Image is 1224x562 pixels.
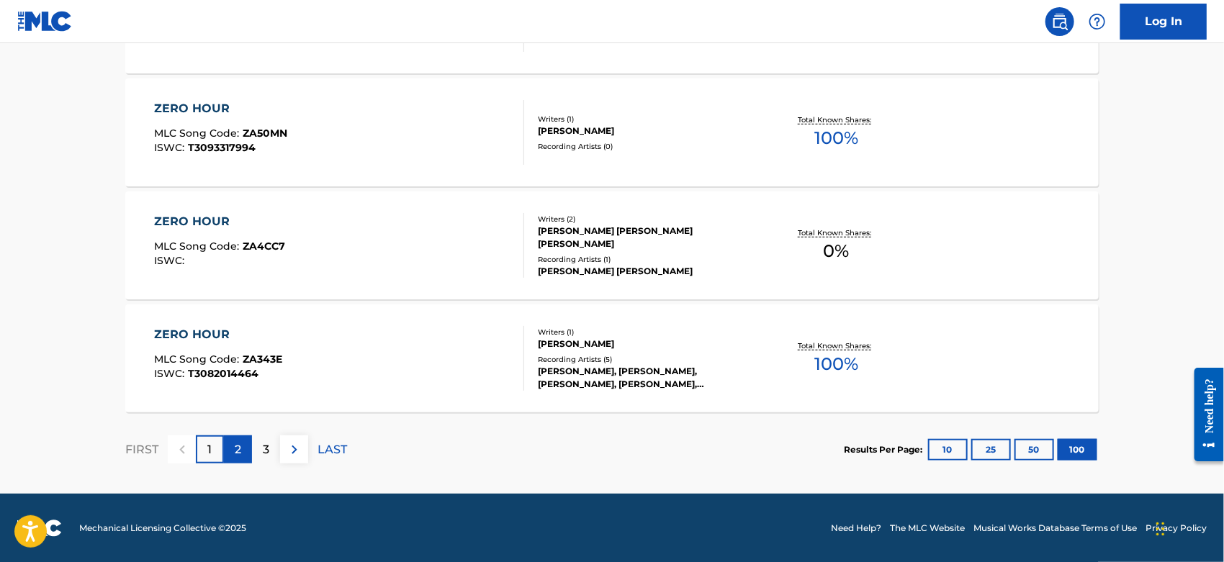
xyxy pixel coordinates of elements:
[844,443,926,456] p: Results Per Page:
[286,441,303,458] img: right
[814,351,858,377] span: 100 %
[243,240,286,253] span: ZA4CC7
[831,522,881,535] a: Need Help?
[538,327,755,337] div: Writers ( 1 )
[538,254,755,265] div: Recording Artists ( 1 )
[1045,7,1074,36] a: Public Search
[243,353,283,366] span: ZA343E
[155,367,189,380] span: ISWC :
[973,522,1137,535] a: Musical Works Database Terms of Use
[1083,7,1112,36] div: Help
[538,124,755,137] div: [PERSON_NAME]
[155,353,243,366] span: MLC Song Code :
[155,127,243,140] span: MLC Song Code :
[125,304,1099,412] a: ZERO HOURMLC Song Code:ZA343EISWC:T3082014464Writers (1)[PERSON_NAME]Recording Artists (5)[PERSON...
[155,213,286,230] div: ZERO HOUR
[890,522,965,535] a: The MLC Website
[1014,439,1054,461] button: 50
[243,127,288,140] span: ZA50MN
[538,337,755,350] div: [PERSON_NAME]
[1058,439,1097,461] button: 100
[971,439,1011,461] button: 25
[538,141,755,152] div: Recording Artists ( 0 )
[155,100,288,117] div: ZERO HOUR
[798,340,875,351] p: Total Known Shares:
[263,441,269,458] p: 3
[155,254,189,267] span: ISWC :
[318,441,347,458] p: LAST
[538,265,755,278] div: [PERSON_NAME] [PERSON_NAME]
[1152,493,1224,562] iframe: Chat Widget
[798,114,875,125] p: Total Known Shares:
[1184,356,1224,472] iframe: Resource Center
[155,240,243,253] span: MLC Song Code :
[824,238,850,264] span: 0 %
[814,125,858,151] span: 100 %
[189,141,256,154] span: T3093317994
[125,78,1099,186] a: ZERO HOURMLC Song Code:ZA50MNISWC:T3093317994Writers (1)[PERSON_NAME]Recording Artists (0)Total K...
[1146,522,1207,535] a: Privacy Policy
[538,354,755,365] div: Recording Artists ( 5 )
[125,441,158,458] p: FIRST
[155,326,283,343] div: ZERO HOUR
[798,227,875,238] p: Total Known Shares:
[189,367,259,380] span: T3082014464
[155,141,189,154] span: ISWC :
[538,225,755,250] div: [PERSON_NAME] [PERSON_NAME] [PERSON_NAME]
[1156,507,1165,550] div: Drag
[1051,13,1068,30] img: search
[1089,13,1106,30] img: help
[1120,4,1207,40] a: Log In
[538,214,755,225] div: Writers ( 2 )
[208,441,212,458] p: 1
[538,114,755,124] div: Writers ( 1 )
[538,365,755,391] div: [PERSON_NAME], [PERSON_NAME], [PERSON_NAME], [PERSON_NAME], [PERSON_NAME]
[125,191,1099,299] a: ZERO HOURMLC Song Code:ZA4CC7ISWC:Writers (2)[PERSON_NAME] [PERSON_NAME] [PERSON_NAME]Recording A...
[928,439,968,461] button: 10
[79,522,246,535] span: Mechanical Licensing Collective © 2025
[17,11,73,32] img: MLC Logo
[235,441,241,458] p: 2
[17,520,62,537] img: logo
